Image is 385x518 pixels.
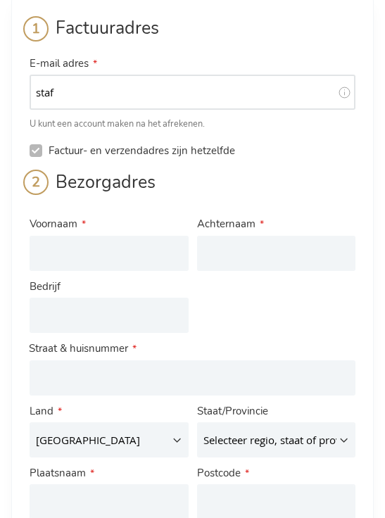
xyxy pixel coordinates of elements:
[30,56,89,70] span: E-mail adres
[30,170,355,206] div: Bezorgadres
[197,466,241,480] span: Postcode
[30,118,205,130] span: U kunt een account maken na het afrekenen.
[197,217,255,231] span: Achternaam
[30,466,86,480] span: Plaatsnaam
[49,144,235,158] span: Factuur- en verzendadres zijn hetzelfde
[197,404,268,418] span: Staat/Provincie
[30,279,61,293] span: Bedrijf
[30,217,77,231] span: Voornaam
[30,16,355,52] div: Factuuradres
[30,404,53,418] span: Land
